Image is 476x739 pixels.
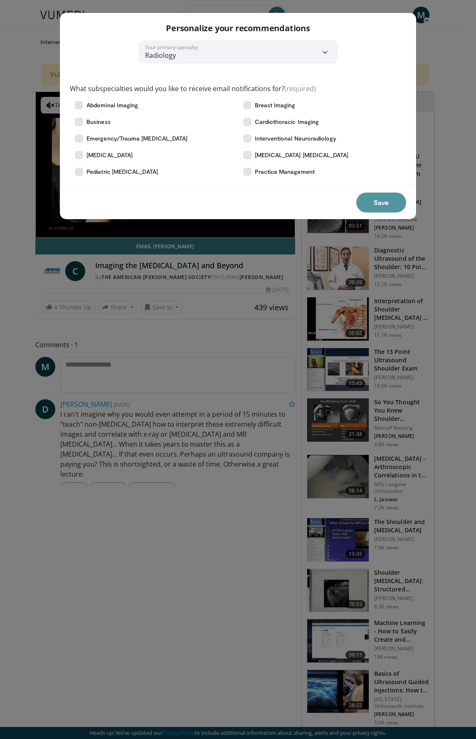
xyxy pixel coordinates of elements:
span: Breast Imaging [255,101,296,109]
button: Save [356,193,406,213]
span: [MEDICAL_DATA] [MEDICAL_DATA] [255,151,349,159]
span: (required) [284,84,316,93]
span: Abdominal Imaging [86,101,138,109]
span: Emergency/Trauma [MEDICAL_DATA] [86,134,187,143]
span: Practice Management [255,168,315,176]
span: Business [86,118,111,126]
label: What subspecialties would you like to receive email notifications for? [70,84,316,94]
span: [MEDICAL_DATA] [86,151,133,159]
span: Pediatric [MEDICAL_DATA] [86,168,158,176]
p: Personalize your recommendations [166,23,310,34]
span: Cardiothoracic Imaging [255,118,319,126]
span: Interventional Neuroradiology [255,134,337,143]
